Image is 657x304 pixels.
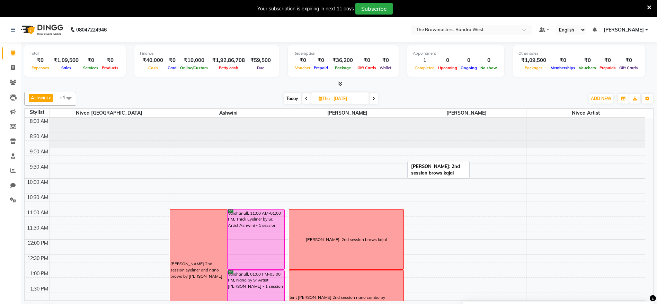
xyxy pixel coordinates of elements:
[217,65,240,70] span: Petty cash
[413,65,436,70] span: Completed
[355,3,393,15] button: Subscribe
[436,56,459,64] div: 0
[411,163,466,177] div: [PERSON_NAME]: 2nd session brows kajal
[518,51,640,56] div: Other sales
[140,56,166,64] div: ₹40,000
[29,285,50,293] div: 1:30 PM
[293,65,312,70] span: Voucher
[178,56,210,64] div: ₹10,000
[257,5,354,12] div: Your subscription is expiring in next 11 days
[51,56,81,64] div: ₹1,09,500
[28,148,50,155] div: 9:00 AM
[26,224,50,232] div: 11:30 AM
[210,56,248,64] div: ₹1,92,86,708
[284,93,301,104] span: Today
[81,65,100,70] span: Services
[317,96,331,101] span: Thu
[604,26,644,34] span: [PERSON_NAME]
[378,56,393,64] div: ₹0
[28,118,50,125] div: 8:00 AM
[248,56,274,64] div: ₹59,500
[413,56,436,64] div: 1
[479,56,499,64] div: 0
[30,51,120,56] div: Total
[255,65,266,70] span: Due
[577,56,598,64] div: ₹0
[28,163,50,171] div: 9:30 AM
[31,95,48,100] span: Ashwini
[356,56,378,64] div: ₹0
[459,65,479,70] span: Ongoing
[356,65,378,70] span: Gift Cards
[30,56,51,64] div: ₹0
[479,65,499,70] span: No show
[170,261,227,279] div: [PERSON_NAME] 2nd session eyeliner and nano brows by [PERSON_NAME]
[76,20,107,39] b: 08047224946
[50,109,169,117] span: Nivea [GEOGRAPHIC_DATA]
[549,56,577,64] div: ₹0
[330,56,356,64] div: ₹36,200
[331,93,366,104] input: 2025-09-04
[166,65,178,70] span: Card
[293,51,393,56] div: Redemption
[30,65,51,70] span: Expenses
[293,56,312,64] div: ₹0
[100,56,120,64] div: ₹0
[523,65,544,70] span: Packages
[60,65,73,70] span: Sales
[28,133,50,140] div: 8:30 AM
[459,56,479,64] div: 0
[407,109,526,117] span: [PERSON_NAME]
[26,240,50,247] div: 12:00 PM
[60,95,70,100] span: +4
[169,109,288,117] span: Ashwini
[25,109,50,116] div: Stylist
[618,56,640,64] div: ₹0
[288,109,407,117] span: [PERSON_NAME]
[26,179,50,186] div: 10:00 AM
[166,56,178,64] div: ₹0
[147,65,160,70] span: Cash
[526,109,646,117] span: Nivea Artist
[306,236,387,243] div: [PERSON_NAME]: 2nd session brows kajal
[29,270,50,277] div: 1:00 PM
[577,65,598,70] span: Vouchers
[598,65,618,70] span: Prepaids
[26,194,50,201] div: 10:30 AM
[48,95,51,100] a: x
[518,56,549,64] div: ₹1,09,500
[591,96,611,101] span: ADD NEW
[228,209,284,269] div: Varshanull, 11:00 AM-01:00 PM, Thick Eyeliner by Sr. Artist Ashwini - 1 session
[100,65,120,70] span: Products
[312,65,330,70] span: Prepaid
[598,56,618,64] div: ₹0
[18,20,65,39] img: logo
[436,65,459,70] span: Upcoming
[26,255,50,262] div: 12:30 PM
[26,209,50,216] div: 11:00 AM
[81,56,100,64] div: ₹0
[413,51,499,56] div: Appointment
[140,51,274,56] div: Finance
[549,65,577,70] span: Memberships
[378,65,393,70] span: Wallet
[312,56,330,64] div: ₹0
[618,65,640,70] span: Gift Cards
[178,65,210,70] span: Online/Custom
[589,94,613,104] button: ADD NEW
[333,65,353,70] span: Package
